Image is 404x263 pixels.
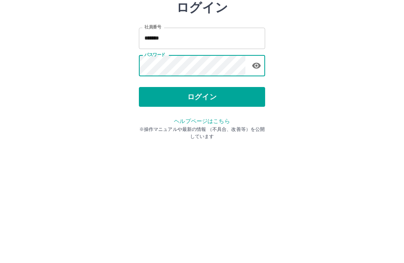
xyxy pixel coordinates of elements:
button: ログイン [139,137,265,157]
label: パスワード [144,102,165,108]
label: 社員番号 [144,74,161,80]
a: ヘルプページはこちら [174,168,230,174]
h2: ログイン [176,50,228,65]
p: ※操作マニュアルや最新の情報 （不具合、改善等）を公開しています [139,176,265,190]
